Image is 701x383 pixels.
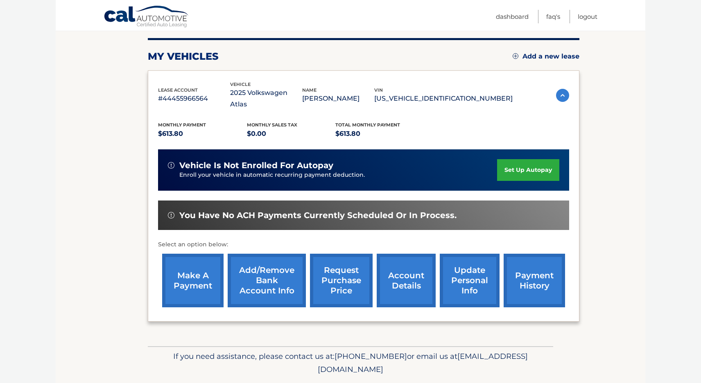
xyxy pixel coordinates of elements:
p: $0.00 [247,128,336,140]
p: If you need assistance, please contact us at: or email us at [153,350,548,376]
span: Total Monthly Payment [335,122,400,128]
a: Logout [578,10,597,23]
a: FAQ's [546,10,560,23]
p: [PERSON_NAME] [302,93,374,104]
a: make a payment [162,254,224,307]
a: Add/Remove bank account info [228,254,306,307]
span: vehicle [230,81,251,87]
img: alert-white.svg [168,162,174,169]
img: add.svg [513,53,518,59]
p: 2025 Volkswagen Atlas [230,87,302,110]
span: [PHONE_NUMBER] [335,351,407,361]
img: alert-white.svg [168,212,174,219]
p: Enroll your vehicle in automatic recurring payment deduction. [179,171,497,180]
a: payment history [504,254,565,307]
p: [US_VEHICLE_IDENTIFICATION_NUMBER] [374,93,513,104]
p: Select an option below: [158,240,569,250]
a: request purchase price [310,254,373,307]
h2: my vehicles [148,50,219,63]
img: accordion-active.svg [556,89,569,102]
span: lease account [158,87,198,93]
a: Dashboard [496,10,529,23]
a: Cal Automotive [104,5,190,29]
p: $613.80 [335,128,424,140]
a: account details [377,254,436,307]
a: update personal info [440,254,500,307]
p: $613.80 [158,128,247,140]
span: vehicle is not enrolled for autopay [179,160,333,171]
span: Monthly Payment [158,122,206,128]
span: You have no ACH payments currently scheduled or in process. [179,210,457,221]
a: Add a new lease [513,52,579,61]
span: vin [374,87,383,93]
span: name [302,87,317,93]
a: set up autopay [497,159,559,181]
span: Monthly sales Tax [247,122,297,128]
p: #44455966564 [158,93,230,104]
span: [EMAIL_ADDRESS][DOMAIN_NAME] [318,351,528,374]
